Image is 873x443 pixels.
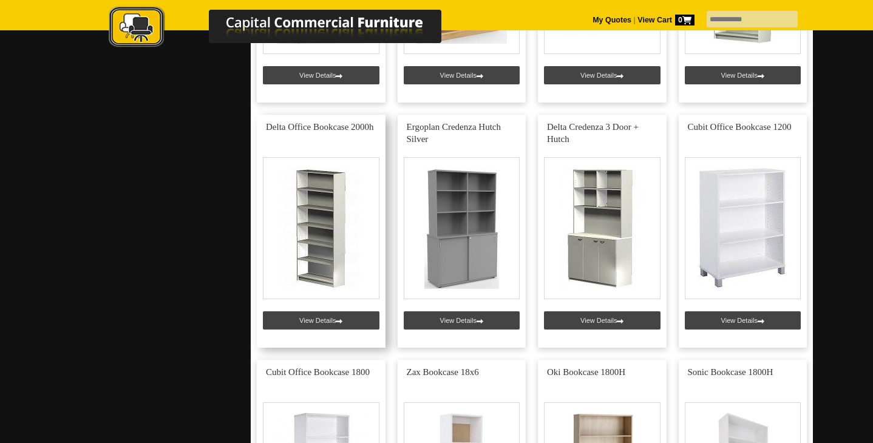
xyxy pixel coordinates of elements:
[636,16,695,24] a: View Cart0
[75,6,500,50] img: Capital Commercial Furniture Logo
[637,16,695,24] strong: View Cart
[75,6,500,54] a: Capital Commercial Furniture Logo
[593,16,631,24] a: My Quotes
[675,15,695,25] span: 0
